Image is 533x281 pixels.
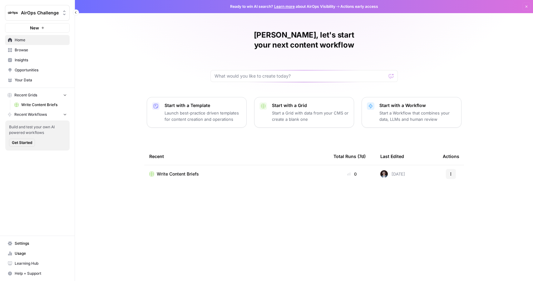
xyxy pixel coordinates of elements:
[12,100,70,110] a: Write Content Briefs
[15,37,67,43] span: Home
[5,248,70,258] a: Usage
[443,148,459,165] div: Actions
[5,110,70,119] button: Recent Workflows
[15,261,67,266] span: Learning Hub
[5,75,70,85] a: Your Data
[379,102,456,109] p: Start with a Workflow
[380,170,405,178] div: [DATE]
[15,47,67,53] span: Browse
[15,241,67,246] span: Settings
[14,92,37,98] span: Recent Grids
[21,10,59,16] span: AirOps Challenge
[5,5,70,21] button: Workspace: AirOps Challenge
[5,45,70,55] a: Browse
[379,110,456,122] p: Start a Workflow that combines your data, LLMs and human review
[5,65,70,75] a: Opportunities
[149,148,323,165] div: Recent
[210,30,398,50] h1: [PERSON_NAME], let's start your next content workflow
[215,73,386,79] input: What would you like to create today?
[5,23,70,33] button: New
[149,171,323,177] a: Write Content Briefs
[147,97,247,128] button: Start with a TemplateLaunch best-practice driven templates for content creation and operations
[333,171,370,177] div: 0
[30,25,39,31] span: New
[12,140,32,146] span: Get Started
[157,171,199,177] span: Write Content Briefs
[5,35,70,45] a: Home
[9,139,35,147] button: Get Started
[5,238,70,248] a: Settings
[165,102,241,109] p: Start with a Template
[362,97,461,128] button: Start with a WorkflowStart a Workflow that combines your data, LLMs and human review
[5,55,70,65] a: Insights
[272,110,349,122] p: Start a Grid with data from your CMS or create a blank one
[9,124,66,135] span: Build and test your own AI powered workflows
[5,90,70,100] button: Recent Grids
[165,110,241,122] p: Launch best-practice driven templates for content creation and operations
[272,102,349,109] p: Start with a Grid
[15,67,67,73] span: Opportunities
[274,4,295,9] a: Learn more
[333,148,366,165] div: Total Runs (7d)
[15,57,67,63] span: Insights
[5,258,70,268] a: Learning Hub
[5,268,70,278] button: Help + Support
[21,102,67,108] span: Write Content Briefs
[340,4,378,9] span: Actions early access
[380,170,388,178] img: ocmggy0rxzh78hks7co0qzmgdu72
[15,251,67,256] span: Usage
[15,77,67,83] span: Your Data
[380,148,404,165] div: Last Edited
[14,112,47,117] span: Recent Workflows
[254,97,354,128] button: Start with a GridStart a Grid with data from your CMS or create a blank one
[15,271,67,276] span: Help + Support
[230,4,335,9] span: Ready to win AI search? about AirOps Visibility
[7,7,18,18] img: AirOps Challenge Logo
